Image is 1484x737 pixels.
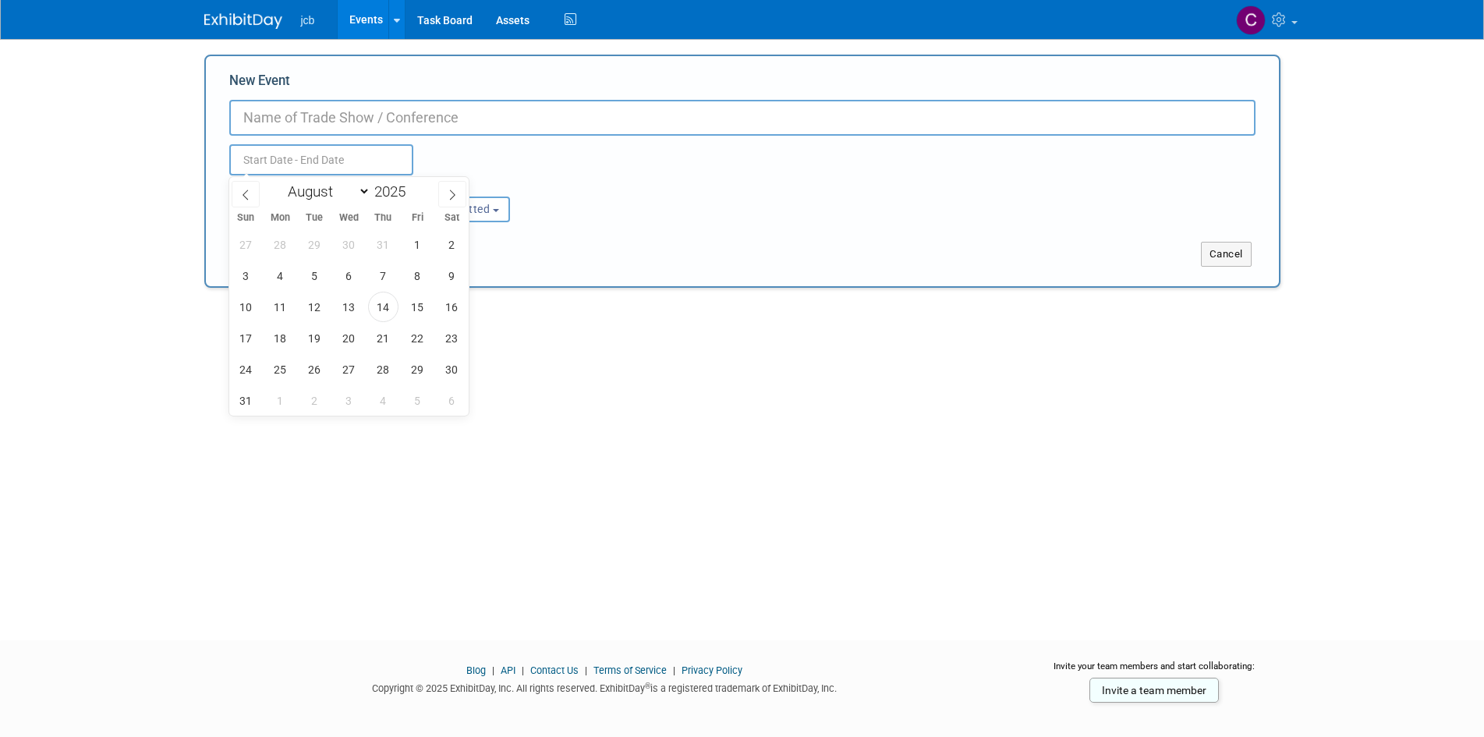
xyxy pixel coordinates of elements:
[366,213,400,223] span: Thu
[204,678,1006,696] div: Copyright © 2025 ExhibitDay, Inc. All rights reserved. ExhibitDay is a registered trademark of Ex...
[334,292,364,322] span: August 13, 2025
[404,175,555,196] div: Participation:
[518,664,528,676] span: |
[1089,678,1219,703] a: Invite a team member
[466,664,486,676] a: Blog
[402,354,433,384] span: August 29, 2025
[231,385,261,416] span: August 31, 2025
[265,260,296,291] span: August 4, 2025
[265,354,296,384] span: August 25, 2025
[231,229,261,260] span: July 27, 2025
[299,323,330,353] span: August 19, 2025
[1029,660,1280,683] div: Invite your team members and start collaborating:
[204,13,282,29] img: ExhibitDay
[231,292,261,322] span: August 10, 2025
[402,385,433,416] span: September 5, 2025
[231,323,261,353] span: August 17, 2025
[229,213,264,223] span: Sun
[593,664,667,676] a: Terms of Service
[1236,5,1266,35] img: Craig Mathews
[437,385,467,416] span: September 6, 2025
[368,354,398,384] span: August 28, 2025
[581,664,591,676] span: |
[334,354,364,384] span: August 27, 2025
[368,229,398,260] span: July 31, 2025
[1201,242,1252,267] button: Cancel
[402,292,433,322] span: August 15, 2025
[334,323,364,353] span: August 20, 2025
[265,323,296,353] span: August 18, 2025
[299,354,330,384] span: August 26, 2025
[368,323,398,353] span: August 21, 2025
[265,385,296,416] span: September 1, 2025
[331,213,366,223] span: Wed
[229,100,1256,136] input: Name of Trade Show / Conference
[301,14,315,27] span: jcb
[402,260,433,291] span: August 8, 2025
[368,260,398,291] span: August 7, 2025
[530,664,579,676] a: Contact Us
[669,664,679,676] span: |
[370,182,417,200] input: Year
[645,682,650,690] sup: ®
[437,354,467,384] span: August 30, 2025
[299,260,330,291] span: August 5, 2025
[437,292,467,322] span: August 16, 2025
[299,229,330,260] span: July 29, 2025
[334,229,364,260] span: July 30, 2025
[402,323,433,353] span: August 22, 2025
[488,664,498,676] span: |
[334,260,364,291] span: August 6, 2025
[229,175,381,196] div: Attendance / Format:
[400,213,434,223] span: Fri
[368,385,398,416] span: September 4, 2025
[299,385,330,416] span: September 2, 2025
[334,385,364,416] span: September 3, 2025
[231,260,261,291] span: August 3, 2025
[299,292,330,322] span: August 12, 2025
[501,664,515,676] a: API
[265,292,296,322] span: August 11, 2025
[682,664,742,676] a: Privacy Policy
[265,229,296,260] span: July 28, 2025
[437,323,467,353] span: August 23, 2025
[231,354,261,384] span: August 24, 2025
[297,213,331,223] span: Tue
[229,144,413,175] input: Start Date - End Date
[402,229,433,260] span: August 1, 2025
[437,260,467,291] span: August 9, 2025
[263,213,297,223] span: Mon
[434,213,469,223] span: Sat
[229,72,290,96] label: New Event
[368,292,398,322] span: August 14, 2025
[281,182,370,201] select: Month
[437,229,467,260] span: August 2, 2025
